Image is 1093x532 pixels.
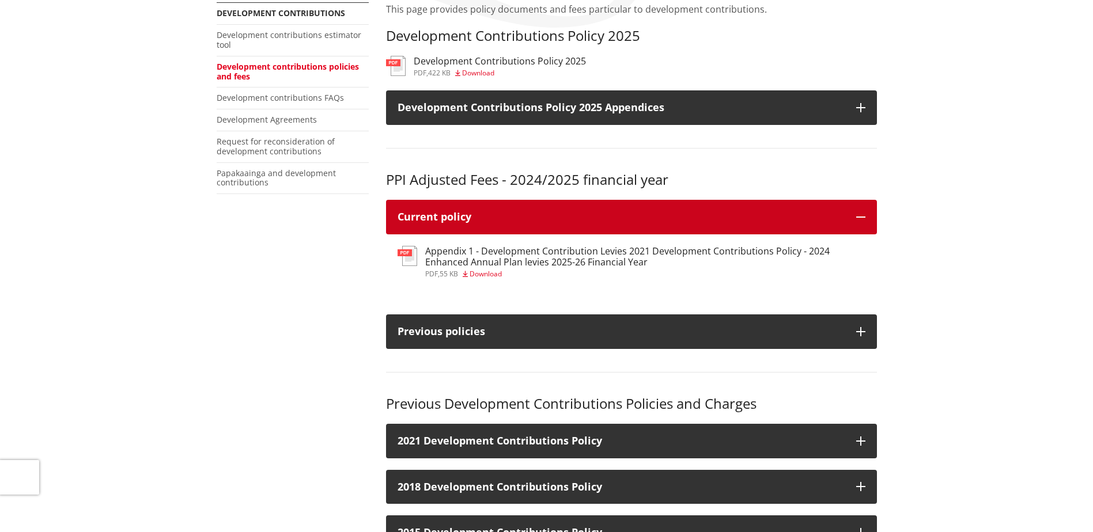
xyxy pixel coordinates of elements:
[398,481,845,493] h3: 2018 Development Contributions Policy
[217,61,359,82] a: Development contributions policies and fees
[386,90,877,125] button: Development Contributions Policy 2025 Appendices
[217,168,336,188] a: Papakaainga and development contributions
[462,68,494,78] span: Download
[414,56,586,67] h3: Development Contributions Policy 2025
[425,269,438,279] span: pdf
[217,92,344,103] a: Development contributions FAQs
[217,7,345,18] a: Development contributions
[217,29,361,50] a: Development contributions estimator tool
[386,424,877,458] button: 2021 Development Contributions Policy
[386,396,877,412] h3: Previous Development Contributions Policies and Charges
[1040,484,1081,525] iframe: Messenger Launcher
[386,56,586,77] a: Development Contributions Policy 2025 pdf,422 KB Download
[398,246,417,266] img: document-pdf.svg
[217,136,335,157] a: Request for reconsideration of development contributions
[386,2,877,16] p: This page provides policy documents and fees particular to development contributions.
[414,70,586,77] div: ,
[398,326,845,337] div: Previous policies
[398,246,865,278] a: Appendix 1 - Development Contribution Levies 2021 Development Contributions Policy - 2024 Enhance...
[398,102,845,113] h3: Development Contributions Policy 2025 Appendices
[386,28,877,44] h3: Development Contributions Policy 2025
[440,269,458,279] span: 55 KB
[386,56,406,76] img: document-pdf.svg
[386,172,877,188] h3: PPI Adjusted Fees - 2024/2025 financial year
[425,246,865,268] h3: Appendix 1 - Development Contribution Levies 2021 Development Contributions Policy - 2024 Enhance...
[386,470,877,504] button: 2018 Development Contributions Policy
[398,211,845,223] div: Current policy
[398,435,845,447] h3: 2021 Development Contributions Policy
[386,314,877,349] button: Previous policies
[217,114,317,125] a: Development Agreements
[425,271,865,278] div: ,
[414,68,426,78] span: pdf
[470,269,502,279] span: Download
[428,68,451,78] span: 422 KB
[386,200,877,234] button: Current policy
